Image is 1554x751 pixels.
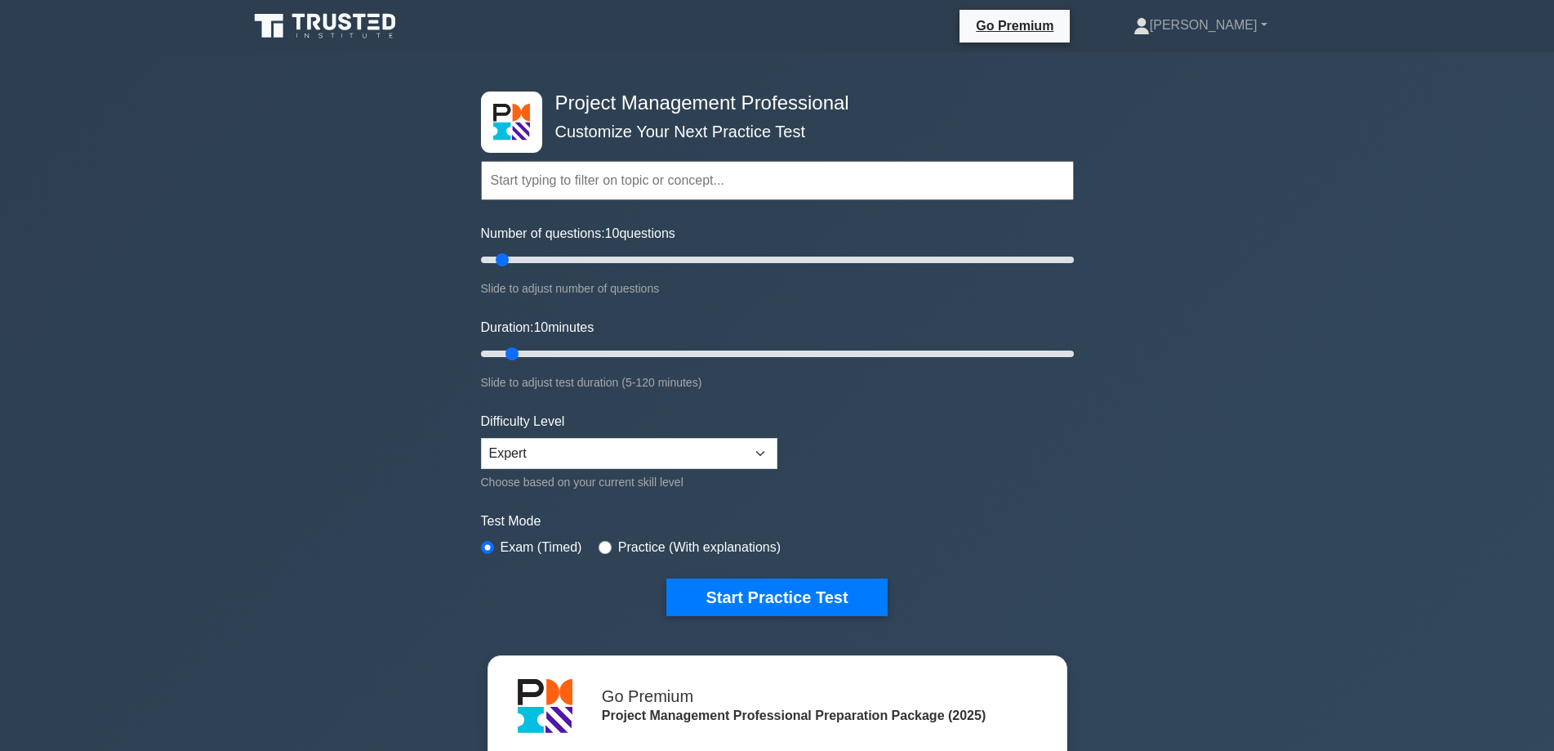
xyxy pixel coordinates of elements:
input: Start typing to filter on topic or concept... [481,161,1074,200]
button: Start Practice Test [666,579,887,616]
label: Duration: minutes [481,318,594,338]
div: Slide to adjust number of questions [481,279,1074,298]
a: Go Premium [966,16,1063,36]
a: [PERSON_NAME] [1094,9,1307,42]
label: Difficulty Level [481,412,565,431]
label: Test Mode [481,512,1074,531]
div: Slide to adjust test duration (5-120 minutes) [481,373,1074,392]
label: Practice (With explanations) [618,538,781,557]
label: Exam (Timed) [501,538,582,557]
h4: Project Management Professional [549,92,994,115]
span: 10 [533,320,548,334]
label: Number of questions: questions [481,224,675,244]
div: Choose based on your current skill level [481,472,777,492]
span: 10 [605,226,620,240]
